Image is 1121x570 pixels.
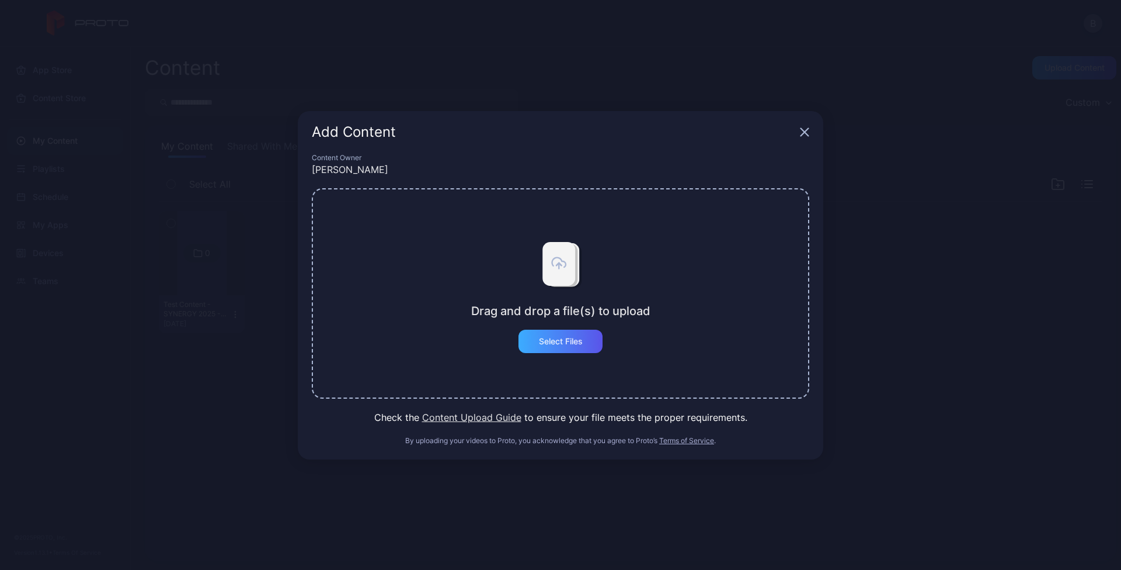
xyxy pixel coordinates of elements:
div: Check the to ensure your file meets the proper requirements. [312,410,809,424]
div: [PERSON_NAME] [312,163,809,177]
div: Add Content [312,125,795,139]
button: Terms of Service [659,436,714,445]
div: Content Owner [312,153,809,163]
button: Select Files [518,330,603,353]
div: By uploading your videos to Proto, you acknowledge that you agree to Proto’s . [312,436,809,445]
div: Select Files [539,337,583,346]
button: Content Upload Guide [422,410,521,424]
div: Drag and drop a file(s) to upload [471,304,650,318]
